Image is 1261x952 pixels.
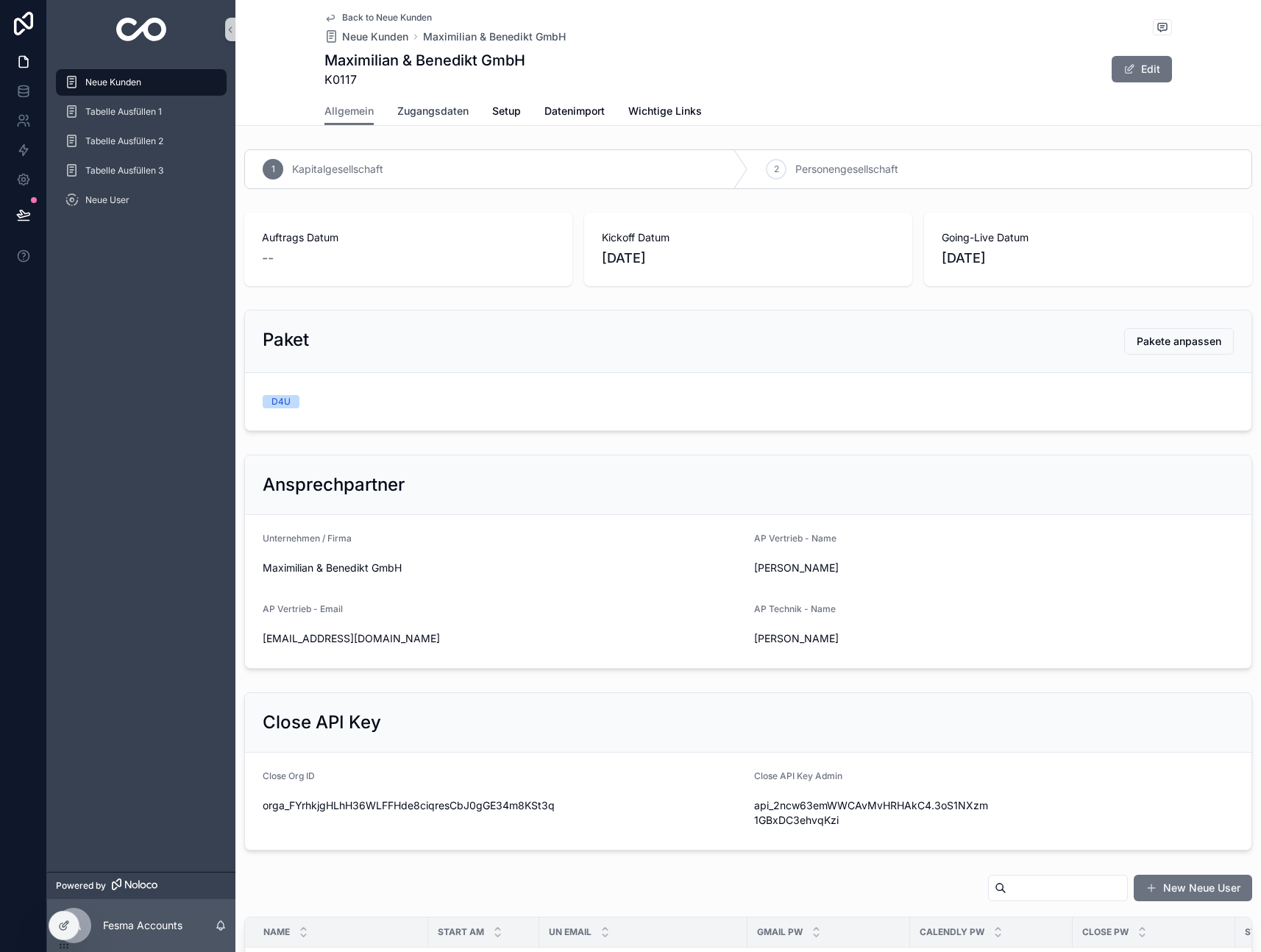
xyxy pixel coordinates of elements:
span: [PERSON_NAME] [754,561,988,575]
span: Unternehmen / Firma [263,533,352,544]
span: [DATE] [942,248,1235,269]
span: Tabelle Ausfüllen 2 [85,135,163,147]
span: Wichtige Links [628,104,702,118]
h2: Ansprechpartner [263,473,405,497]
span: K0117 [324,71,525,88]
span: 2 [774,163,779,175]
a: Maximilian & Benedikt GmbH [423,29,566,44]
span: 1 [271,163,275,175]
div: D4U [271,395,291,408]
a: Tabelle Ausfüllen 1 [56,99,227,125]
a: Neue User [56,187,227,213]
span: Name [263,926,290,938]
a: Zugangsdaten [397,98,469,127]
a: Wichtige Links [628,98,702,127]
span: Personengesellschaft [795,162,898,177]
a: Setup [492,98,521,127]
h2: Paket [263,328,309,352]
a: Neue Kunden [324,29,408,44]
span: Tabelle Ausfüllen 1 [85,106,162,118]
span: Close Pw [1082,926,1129,938]
span: -- [262,248,274,269]
p: Fesma Accounts [103,918,182,933]
h1: Maximilian & Benedikt GmbH [324,50,525,71]
a: Tabelle Ausfüllen 2 [56,128,227,154]
a: Powered by [47,872,235,899]
span: Zugangsdaten [397,104,469,118]
span: AP Vertrieb - Email [263,603,343,614]
span: orga_FYrhkjgHLhH36WLFFHde8ciqresCbJ0gGE34m8KSt3q [263,798,742,813]
span: Neue Kunden [85,77,141,88]
span: Datenimport [544,104,605,118]
span: Start am [438,926,484,938]
span: [PERSON_NAME] [754,631,988,646]
span: Auftrags Datum [262,230,555,245]
span: Gmail Pw [757,926,803,938]
span: Kickoff Datum [602,230,895,245]
span: api_2ncw63emWWCAvMvHRHAkC4.3oS1NXzm1GBxDC3ehvqKzi [754,798,988,828]
span: Tabelle Ausfüllen 3 [85,165,163,177]
span: Calendly Pw [920,926,984,938]
button: New Neue User [1134,875,1252,901]
span: [DATE] [602,248,895,269]
span: Close Org ID [263,770,315,781]
span: Maximilian & Benedikt GmbH [263,561,742,575]
span: Powered by [56,880,106,892]
a: Allgemein [324,98,374,126]
a: Neue Kunden [56,69,227,96]
a: Tabelle Ausfüllen 3 [56,157,227,184]
span: Allgemein [324,104,374,118]
span: [EMAIL_ADDRESS][DOMAIN_NAME] [263,631,742,646]
span: Setup [492,104,521,118]
span: AP Technik - Name [754,603,836,614]
span: UN Email [549,926,592,938]
span: Going-Live Datum [942,230,1235,245]
button: Edit [1112,56,1172,82]
button: Pakete anpassen [1124,328,1234,355]
img: App logo [116,18,167,41]
span: AP Vertrieb - Name [754,533,836,544]
a: Datenimport [544,98,605,127]
span: Back to Neue Kunden [342,12,432,24]
span: Kapitalgesellschaft [292,162,383,177]
span: Neue User [85,194,129,206]
h2: Close API Key [263,711,381,734]
span: Close API Key Admin [754,770,842,781]
a: Back to Neue Kunden [324,12,432,24]
div: scrollable content [47,59,235,232]
span: Pakete anpassen [1137,334,1221,349]
span: Neue Kunden [342,29,408,44]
